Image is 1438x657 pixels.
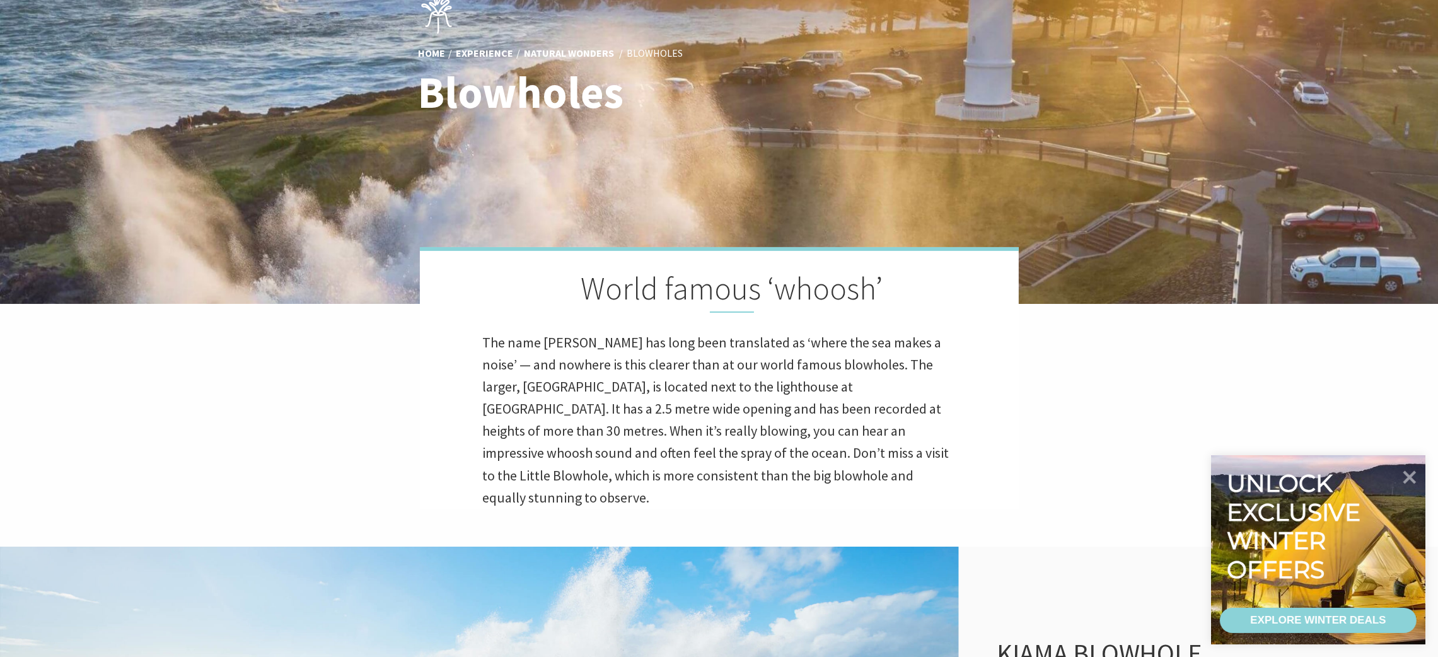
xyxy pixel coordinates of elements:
[627,45,683,62] li: Blowholes
[1227,469,1366,584] div: Unlock exclusive winter offers
[525,47,615,61] a: Natural Wonders
[483,270,956,313] h2: World famous ‘whoosh’
[419,47,446,61] a: Home
[456,47,514,61] a: Experience
[483,332,956,509] p: The name [PERSON_NAME] has long been translated as ‘where the sea makes a noise’ — and nowhere is...
[419,68,775,117] h1: Blowholes
[1220,608,1417,633] a: EXPLORE WINTER DEALS
[1250,608,1386,633] div: EXPLORE WINTER DEALS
